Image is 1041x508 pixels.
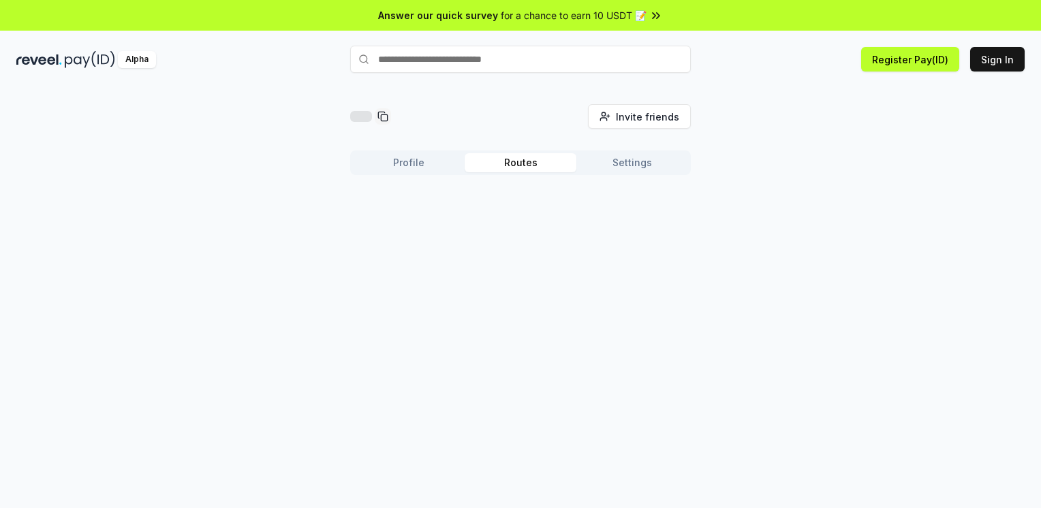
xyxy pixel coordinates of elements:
[353,153,465,172] button: Profile
[118,51,156,68] div: Alpha
[861,47,959,72] button: Register Pay(ID)
[465,153,576,172] button: Routes
[16,51,62,68] img: reveel_dark
[65,51,115,68] img: pay_id
[378,8,498,22] span: Answer our quick survey
[576,153,688,172] button: Settings
[501,8,647,22] span: for a chance to earn 10 USDT 📝
[588,104,691,129] button: Invite friends
[616,110,679,124] span: Invite friends
[970,47,1025,72] button: Sign In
